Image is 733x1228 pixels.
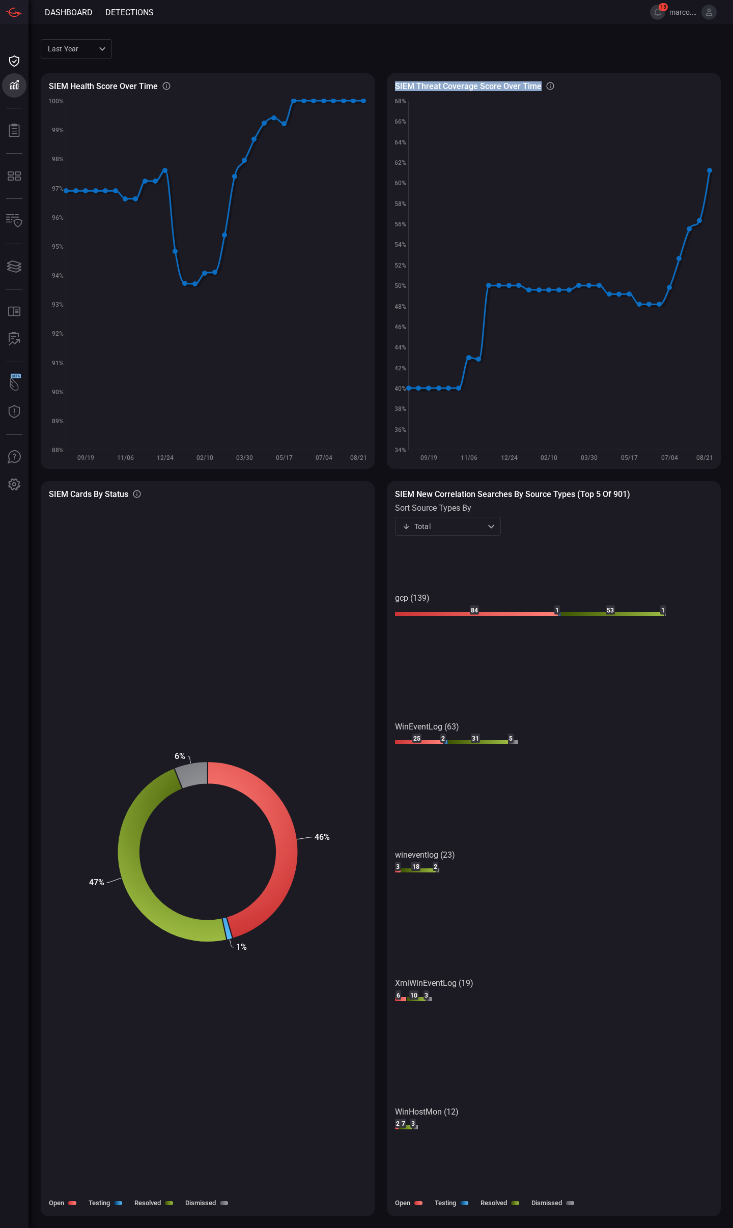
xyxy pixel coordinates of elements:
[52,272,64,279] text: 94%
[696,454,713,461] text: 08/21
[52,127,64,134] text: 99%
[411,1120,415,1127] text: 3
[395,81,542,91] h3: SIEM Threat coverage score over time
[394,344,406,351] text: 44%
[461,454,477,461] text: 11/06
[2,164,26,188] button: MITRE - Detection Posture
[77,454,94,461] text: 09/19
[555,607,559,614] text: 1
[394,200,406,208] text: 58%
[52,301,64,308] text: 93%
[196,454,213,461] text: 02/10
[661,454,678,461] text: 07/04
[394,118,406,125] text: 66%
[49,81,158,91] h3: SIEM Health Score Over Time
[394,139,406,146] text: 64%
[185,1199,216,1207] label: Dismissed
[394,180,406,187] text: 60%
[395,722,459,732] text: WinEventLog (63)
[402,521,485,532] div: Total
[157,454,174,461] text: 12/24
[410,992,417,999] text: 10
[394,303,406,310] text: 48%
[659,3,668,11] span: 15
[52,389,64,396] text: 90%
[48,44,96,54] p: Last year
[394,98,406,105] text: 68%
[395,593,430,603] text: gcp (139)
[395,503,501,513] label: sort source types by
[472,735,479,742] text: 31
[2,400,26,424] button: Threat Intelligence
[394,426,406,433] text: 36%
[2,209,26,233] button: Inventory
[402,1120,405,1127] text: 7
[49,1199,64,1207] label: Open
[394,447,406,454] text: 34%
[396,1120,400,1127] text: 2
[396,863,400,870] text: 3
[501,454,518,461] text: 12/24
[581,454,598,461] text: 03/30
[531,1199,562,1207] label: Dismissed
[412,863,419,870] text: 18
[52,418,64,425] text: 89%
[2,445,26,470] button: Ask Us A Question
[236,942,247,952] text: 1%
[52,243,64,250] text: 95%
[394,159,406,166] text: 62%
[394,365,406,372] text: 42%
[471,607,478,614] text: 84
[394,385,406,392] text: 40%
[394,262,406,269] text: 52%
[434,863,437,870] text: 2
[89,878,104,887] text: 47%
[2,49,26,73] button: Dashboard
[2,254,26,279] button: Cards
[134,1199,161,1207] label: Resolved
[441,735,445,742] text: 2
[650,5,665,20] button: 15
[413,735,420,742] text: 25
[541,454,557,461] text: 02/10
[2,73,26,98] button: Detections
[117,454,134,461] text: 11/06
[350,454,367,461] text: 08/21
[316,454,332,461] text: 07/04
[105,8,154,17] span: Detections
[394,282,406,289] text: 50%
[607,607,614,614] text: 53
[425,992,428,999] text: 3
[481,1199,507,1207] label: Resolved
[89,1199,110,1207] label: Testing
[52,330,64,337] text: 92%
[435,1199,456,1207] label: Testing
[394,324,406,331] text: 46%
[52,156,64,163] text: 98%
[395,1199,410,1207] label: Open
[420,454,437,461] text: 09/19
[45,8,93,17] span: Dashboard
[315,832,330,842] text: 46%
[395,850,455,860] text: wineventlog (23)
[52,214,64,221] text: 96%
[509,735,513,742] text: 5
[2,119,26,143] button: Reports
[395,489,713,499] h3: SIEM New correlation searches by source types (Top 5 of 901)
[236,454,253,461] text: 03/30
[2,372,26,397] button: Wingman
[52,185,64,192] text: 97%
[2,473,26,497] button: Preferences
[2,327,26,352] button: ALERT ANALYSIS
[395,978,473,988] text: XmlWinEventLog (19)
[669,8,697,16] span: marco.[PERSON_NAME]
[2,300,26,324] button: Rule Catalog
[48,98,64,105] text: 100%
[52,447,64,454] text: 88%
[276,454,293,461] text: 05/17
[394,405,406,413] text: 38%
[397,992,400,999] text: 6
[49,489,128,499] h3: SIEM Cards By Status
[661,607,665,614] text: 1
[395,1107,459,1117] text: WinHostMon (12)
